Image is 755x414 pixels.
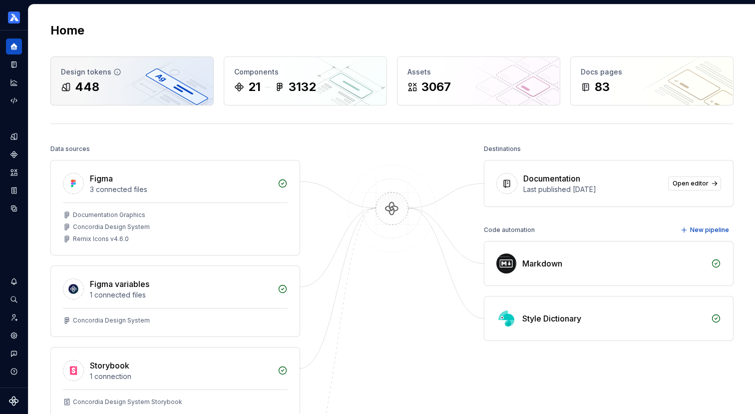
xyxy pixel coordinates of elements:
[523,172,580,184] div: Documentation
[234,67,377,77] div: Components
[570,56,734,105] a: Docs pages83
[6,291,22,307] button: Search ⌘K
[73,398,182,406] div: Concordia Design System Storybook
[248,79,261,95] div: 21
[6,56,22,72] a: Documentation
[50,22,84,38] h2: Home
[523,184,662,194] div: Last published [DATE]
[690,226,729,234] span: New pipeline
[678,223,734,237] button: New pipeline
[6,327,22,343] a: Settings
[73,223,150,231] div: Concordia Design System
[668,176,721,190] a: Open editor
[421,79,451,95] div: 3067
[6,182,22,198] a: Storybook stories
[6,345,22,361] button: Contact support
[6,146,22,162] a: Components
[6,38,22,54] a: Home
[90,278,149,290] div: Figma variables
[50,56,214,105] a: Design tokens448
[73,211,145,219] div: Documentation Graphics
[90,371,272,381] div: 1 connection
[75,79,99,95] div: 448
[6,74,22,90] a: Analytics
[6,200,22,216] a: Data sources
[673,179,709,187] span: Open editor
[61,67,203,77] div: Design tokens
[6,164,22,180] a: Assets
[522,312,581,324] div: Style Dictionary
[397,56,560,105] a: Assets3067
[6,273,22,289] button: Notifications
[50,142,90,156] div: Data sources
[484,223,535,237] div: Code automation
[8,11,20,23] img: 710ec17d-181e-451d-af14-9a91d01c304b.png
[90,172,113,184] div: Figma
[484,142,521,156] div: Destinations
[9,396,19,406] svg: Supernova Logo
[90,290,272,300] div: 1 connected files
[595,79,610,95] div: 83
[73,235,129,243] div: Remix Icons v4.6.0
[90,184,272,194] div: 3 connected files
[581,67,723,77] div: Docs pages
[90,359,129,371] div: Storybook
[289,79,316,95] div: 3132
[224,56,387,105] a: Components213132
[6,92,22,108] a: Code automation
[407,67,550,77] div: Assets
[6,128,22,144] a: Design tokens
[73,316,150,324] div: Concordia Design System
[522,257,562,269] div: Markdown
[50,160,300,255] a: Figma3 connected filesDocumentation GraphicsConcordia Design SystemRemix Icons v4.6.0
[50,265,300,337] a: Figma variables1 connected filesConcordia Design System
[6,309,22,325] a: Invite team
